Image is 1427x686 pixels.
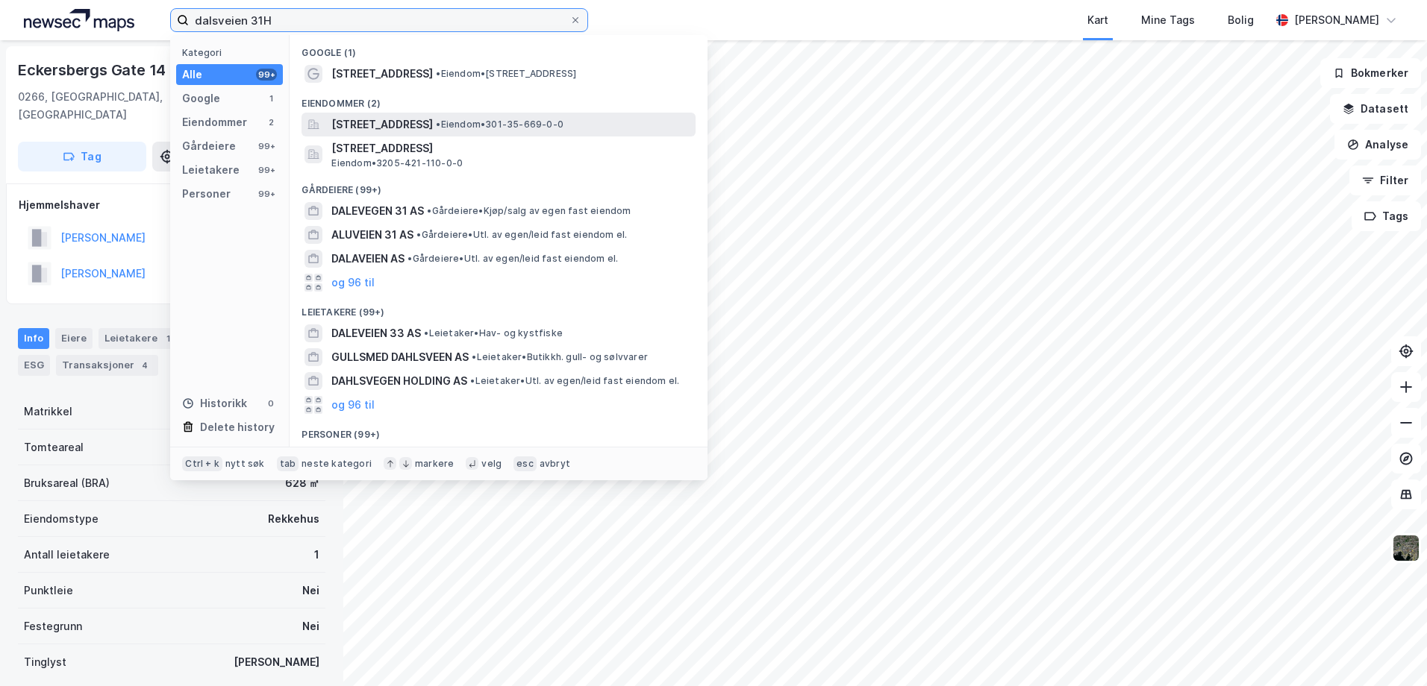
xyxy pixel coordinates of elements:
div: Festegrunn [24,617,82,635]
div: Info [18,328,49,349]
div: Eiendommer (2) [290,86,708,113]
div: tab [277,456,299,471]
span: Leietaker • Hav- og kystfiske [424,327,563,339]
div: 1 [160,331,175,346]
div: Mine Tags [1141,11,1195,29]
span: • [436,68,440,79]
img: logo.a4113a55bc3d86da70a041830d287a7e.svg [24,9,134,31]
button: Analyse [1334,130,1421,160]
div: Hjemmelshaver [19,196,325,214]
div: neste kategori [302,458,372,470]
div: Eiendomstype [24,510,99,528]
span: • [427,205,431,216]
button: og 96 til [331,396,375,414]
div: Antall leietakere [24,546,110,564]
span: • [470,375,475,386]
div: Tomteareal [24,438,84,456]
div: Bruksareal (BRA) [24,474,110,492]
div: Bolig [1228,11,1254,29]
span: DALAVEIEN AS [331,250,405,268]
span: Eiendom • 301-35-669-0-0 [436,119,563,130]
input: Søk på adresse, matrikkel, gårdeiere, leietakere eller personer [189,9,569,31]
span: Leietaker • Utl. av egen/leid fast eiendom el. [470,375,679,387]
div: avbryt [540,458,570,470]
span: Gårdeiere • Utl. av egen/leid fast eiendom el. [416,229,627,241]
div: 1 [265,92,277,104]
div: Kart [1087,11,1108,29]
span: Eiendom • [STREET_ADDRESS] [436,68,576,80]
span: DALEVEGEN 31 AS [331,202,424,220]
div: 2 [265,116,277,128]
span: GULLSMED DAHLSVEEN AS [331,348,469,366]
div: Eckersbergs Gate 14 [18,58,169,82]
div: Eiendommer [182,113,247,131]
button: Datasett [1330,94,1421,124]
div: markere [415,458,454,470]
div: 1 [314,546,319,564]
span: DAHLSVEGEN HOLDING AS [331,372,467,390]
div: Google (1) [290,35,708,62]
div: [PERSON_NAME] [1294,11,1379,29]
div: 0 [265,397,277,409]
div: Leietakere [99,328,181,349]
iframe: Chat Widget [1352,614,1427,686]
div: 4 [137,358,152,373]
div: Eiere [55,328,93,349]
span: Gårdeiere • Kjøp/salg av egen fast eiendom [427,205,631,217]
div: Ctrl + k [182,456,222,471]
div: Tinglyst [24,653,66,671]
span: [STREET_ADDRESS] [331,139,690,157]
button: Tag [18,142,146,171]
span: • [416,229,421,240]
div: Leietakere (99+) [290,295,708,321]
div: [PERSON_NAME] [234,653,319,671]
div: velg [481,458,502,470]
div: Historikk [182,394,247,412]
button: Tags [1352,201,1421,231]
span: • [436,119,440,130]
button: Filter [1349,166,1421,195]
span: Eiendom • 3205-421-110-0-0 [331,157,463,169]
div: Kategori [182,47,283,58]
div: Delete history [200,418,275,436]
div: Nei [302,582,319,600]
div: esc [513,456,537,471]
div: Punktleie [24,582,73,600]
div: ESG [18,355,50,376]
span: DALEVEIEN 33 AS [331,324,421,342]
div: 0266, [GEOGRAPHIC_DATA], [GEOGRAPHIC_DATA] [18,88,207,124]
span: Leietaker • Butikkh. gull- og sølvvarer [472,351,648,363]
div: Kontrollprogram for chat [1352,614,1427,686]
span: [STREET_ADDRESS] [331,65,433,83]
div: nytt søk [225,458,265,470]
div: Gårdeiere [182,137,236,155]
img: 9k= [1392,534,1420,562]
div: 628 ㎡ [285,474,319,492]
div: Leietakere [182,161,240,179]
div: Alle [182,66,202,84]
div: 99+ [256,69,277,81]
div: Nei [302,617,319,635]
button: Bokmerker [1320,58,1421,88]
div: 99+ [256,188,277,200]
span: • [408,253,412,264]
div: Transaksjoner [56,355,158,376]
button: og 96 til [331,274,375,292]
div: Personer [182,185,231,203]
div: Gårdeiere (99+) [290,172,708,199]
span: Gårdeiere • Utl. av egen/leid fast eiendom el. [408,253,618,265]
div: Matrikkel [24,403,72,421]
div: 99+ [256,164,277,176]
div: 99+ [256,140,277,152]
span: • [424,327,428,339]
div: Google [182,89,220,107]
div: Personer (99+) [290,417,708,444]
span: [STREET_ADDRESS] [331,116,433,133]
span: • [472,351,476,362]
div: Rekkehus [268,510,319,528]
span: ALUVEIEN 31 AS [331,226,413,244]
